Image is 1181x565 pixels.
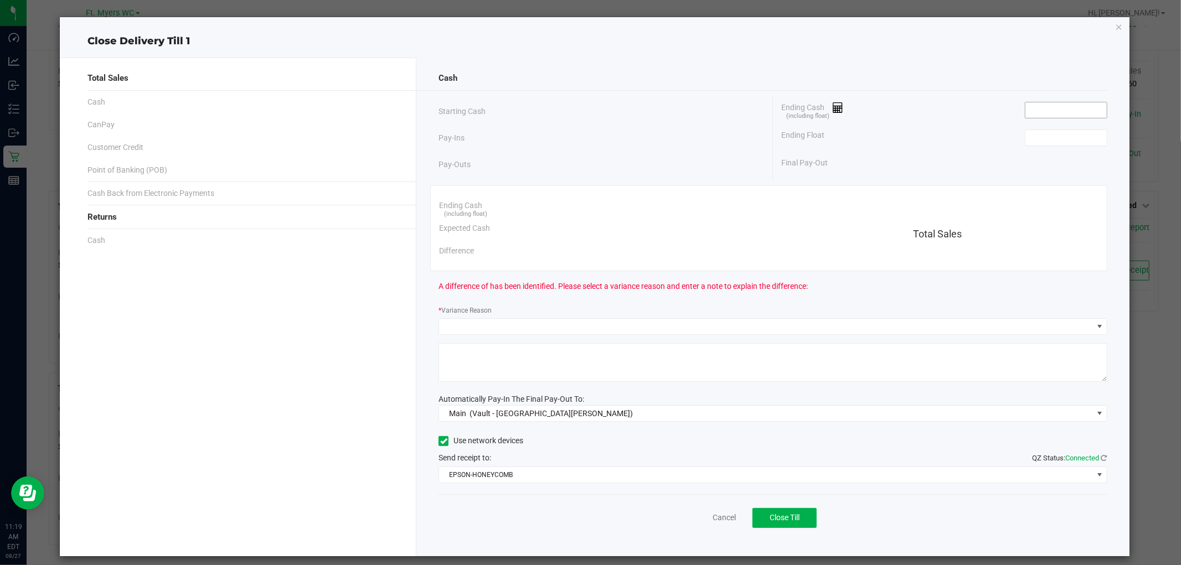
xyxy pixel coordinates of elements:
[87,72,128,85] span: Total Sales
[87,142,143,153] span: Customer Credit
[87,205,394,229] div: Returns
[439,281,808,292] span: A difference of has been identified. Please select a variance reason and enter a note to explain ...
[781,157,828,169] span: Final Pay-Out
[87,164,167,176] span: Point of Banking (POB)
[913,228,962,240] span: Total Sales
[11,476,44,510] iframe: Resource center
[770,513,800,522] span: Close Till
[87,119,115,131] span: CanPay
[439,305,492,315] label: Variance Reason
[87,96,105,108] span: Cash
[1033,454,1107,462] span: QZ Status:
[439,435,523,447] label: Use network devices
[439,159,471,170] span: Pay-Outs
[445,210,488,219] span: (including float)
[1066,454,1100,462] span: Connected
[470,409,633,418] span: (Vault - [GEOGRAPHIC_DATA][PERSON_NAME])
[439,200,482,211] span: Ending Cash
[786,112,829,121] span: (including float)
[713,512,736,523] a: Cancel
[781,102,843,118] span: Ending Cash
[439,467,1092,483] span: EPSON-HONEYCOMB
[87,235,105,246] span: Cash
[439,395,584,403] span: Automatically Pay-In The Final Pay-Out To:
[439,132,465,144] span: Pay-Ins
[439,245,474,257] span: Difference
[439,106,486,117] span: Starting Cash
[449,409,466,418] span: Main
[752,508,817,528] button: Close Till
[439,453,491,462] span: Send receipt to:
[439,72,457,85] span: Cash
[60,34,1129,49] div: Close Delivery Till 1
[781,129,824,146] span: Ending Float
[87,188,214,199] span: Cash Back from Electronic Payments
[439,222,490,234] span: Expected Cash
